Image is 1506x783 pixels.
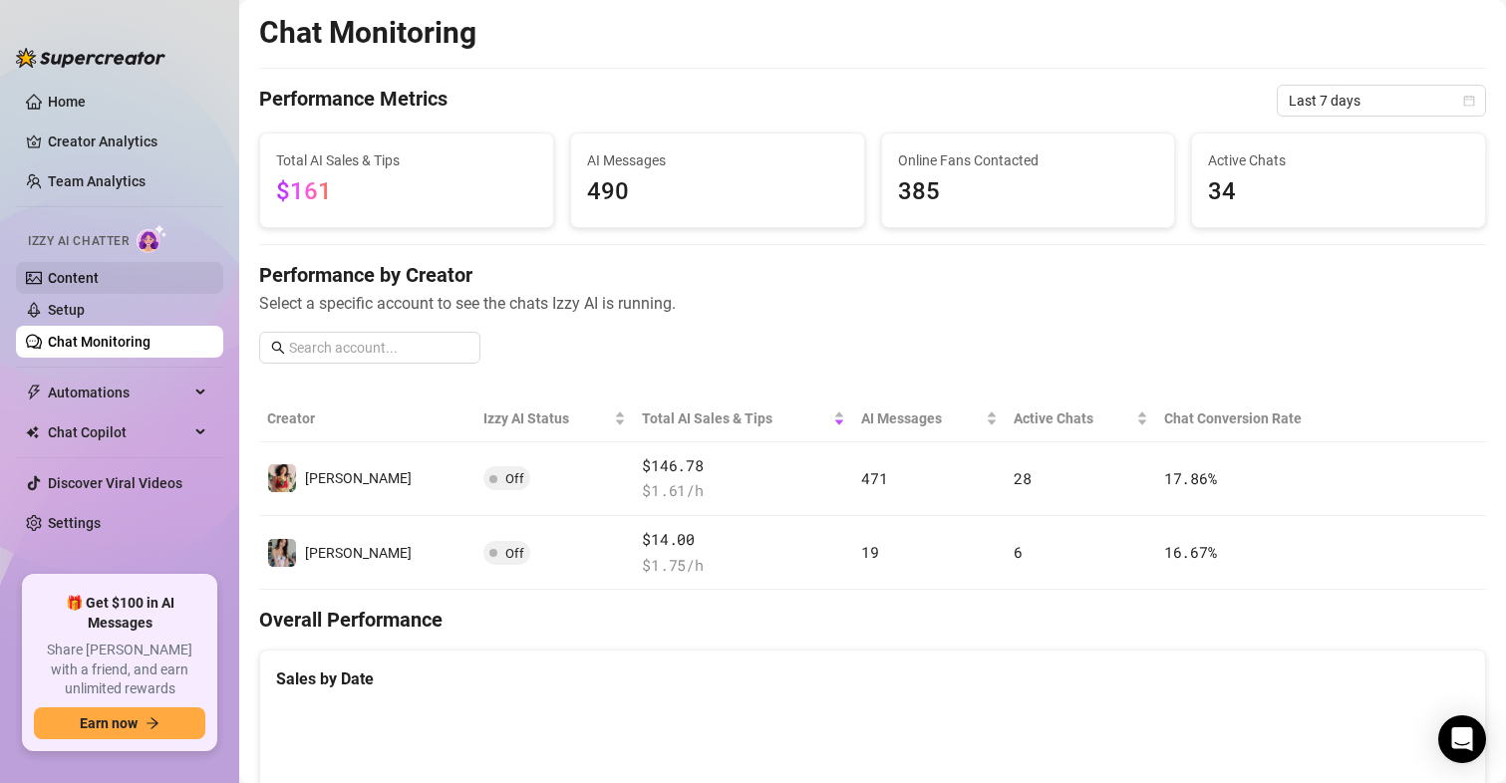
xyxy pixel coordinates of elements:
th: Izzy AI Status [475,395,634,442]
span: Total AI Sales & Tips [276,149,537,171]
a: Settings [48,515,101,531]
span: Off [505,546,524,561]
th: Creator [259,395,475,442]
span: Izzy AI Status [483,407,610,429]
span: Online Fans Contacted [898,149,1159,171]
span: Total AI Sales & Tips [642,407,829,429]
div: Sales by Date [276,666,1469,691]
input: Search account... [289,337,468,359]
button: Earn nowarrow-right [34,707,205,739]
span: 🎁 Get $100 in AI Messages [34,594,205,633]
h4: Overall Performance [259,606,1486,634]
a: Setup [48,302,85,318]
span: [PERSON_NAME] [305,545,412,561]
a: Chat Monitoring [48,334,151,350]
img: Maki [268,539,296,567]
span: AI Messages [861,407,981,429]
h2: Chat Monitoring [259,14,476,52]
img: logo-BBDzfeDw.svg [16,48,165,68]
a: Content [48,270,99,286]
span: [PERSON_NAME] [305,470,412,486]
div: Open Intercom Messenger [1438,715,1486,763]
span: $14.00 [642,528,845,552]
img: maki [268,464,296,492]
span: Chat Copilot [48,416,189,448]
span: thunderbolt [26,385,42,400]
a: Team Analytics [48,173,146,189]
a: Creator Analytics [48,126,207,157]
span: Active Chats [1014,407,1132,429]
span: 6 [1014,542,1023,562]
span: Off [505,471,524,486]
span: search [271,341,285,355]
span: Last 7 days [1289,86,1474,116]
h4: Performance Metrics [259,85,448,117]
span: Izzy AI Chatter [28,232,129,251]
th: Total AI Sales & Tips [634,395,853,442]
span: $ 1.75 /h [642,554,845,578]
span: 385 [898,173,1159,211]
a: Home [48,94,86,110]
span: Earn now [80,715,138,731]
th: Chat Conversion Rate [1156,395,1363,442]
h4: Performance by Creator [259,261,1486,289]
span: $161 [276,177,332,205]
img: Chat Copilot [26,425,39,439]
span: 28 [1014,468,1031,488]
img: AI Chatter [137,224,167,253]
span: calendar [1463,95,1475,107]
span: Automations [48,377,189,408]
span: $ 1.61 /h [642,479,845,503]
a: Discover Viral Videos [48,475,182,491]
span: 17.86 % [1164,468,1216,488]
span: 19 [861,542,878,562]
span: Share [PERSON_NAME] with a friend, and earn unlimited rewards [34,641,205,699]
span: 16.67 % [1164,542,1216,562]
span: $146.78 [642,454,845,478]
th: Active Chats [1006,395,1156,442]
span: AI Messages [587,149,848,171]
th: AI Messages [853,395,1005,442]
span: 34 [1208,173,1469,211]
span: Select a specific account to see the chats Izzy AI is running. [259,291,1486,316]
span: Active Chats [1208,149,1469,171]
span: 471 [861,468,887,488]
span: 490 [587,173,848,211]
span: arrow-right [146,716,159,730]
